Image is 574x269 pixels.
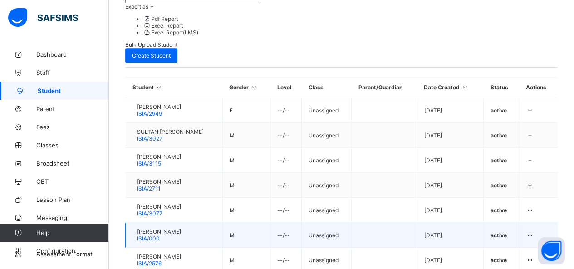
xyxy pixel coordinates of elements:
span: Lesson Plan [36,196,109,203]
span: Messaging [36,214,109,221]
span: active [491,132,507,139]
td: M [222,173,270,198]
span: ISIA/2576 [137,260,162,267]
th: Status [483,77,519,98]
td: Unassigned [302,98,352,123]
td: Unassigned [302,198,352,223]
td: --/-- [270,223,301,248]
span: Help [36,229,108,236]
span: SULTAN [PERSON_NAME] [137,128,204,135]
li: dropdown-list-item-null-2 [143,29,558,36]
span: [PERSON_NAME] [137,178,181,185]
span: ISIA/000 [137,235,160,242]
th: Parent/Guardian [352,77,417,98]
td: [DATE] [417,123,483,148]
th: Actions [519,77,558,98]
td: [DATE] [417,223,483,248]
td: [DATE] [417,198,483,223]
span: CBT [36,178,109,185]
td: Unassigned [302,223,352,248]
th: Student [126,77,223,98]
li: dropdown-list-item-null-0 [143,15,558,22]
span: Configuration [36,247,108,254]
td: M [222,223,270,248]
span: Export as [125,3,148,10]
td: --/-- [270,173,301,198]
th: Gender [222,77,270,98]
span: Bulk Upload Student [125,41,177,48]
span: Parent [36,105,109,112]
span: active [491,107,507,114]
span: ISIA/3027 [137,135,162,142]
span: active [491,207,507,214]
i: Sort in Ascending Order [155,84,163,91]
span: Staff [36,69,109,76]
td: Unassigned [302,123,352,148]
td: --/-- [270,123,301,148]
td: M [222,148,270,173]
span: active [491,232,507,239]
td: --/-- [270,148,301,173]
span: Broadsheet [36,160,109,167]
td: [DATE] [417,98,483,123]
td: --/-- [270,98,301,123]
span: active [491,257,507,264]
td: Unassigned [302,148,352,173]
span: ISIA/3077 [137,210,162,217]
th: Date Created [417,77,483,98]
td: --/-- [270,198,301,223]
span: active [491,157,507,164]
i: Sort in Ascending Order [250,84,258,91]
td: [DATE] [417,148,483,173]
span: Student [38,87,109,94]
i: Sort in Ascending Order [461,84,469,91]
span: Classes [36,142,109,149]
th: Level [270,77,301,98]
li: dropdown-list-item-null-1 [143,22,558,29]
span: active [491,182,507,189]
span: ISIA/2711 [137,185,161,192]
span: ISIA/3115 [137,160,161,167]
td: M [222,123,270,148]
span: [PERSON_NAME] [137,153,181,160]
button: Open asap [538,237,565,264]
span: [PERSON_NAME] [137,103,181,110]
span: Fees [36,123,109,131]
td: M [222,198,270,223]
span: Dashboard [36,51,109,58]
span: Create Student [132,52,171,59]
th: Class [302,77,352,98]
span: ISIA/2949 [137,110,162,117]
td: F [222,98,270,123]
span: [PERSON_NAME] [137,253,181,260]
td: Unassigned [302,173,352,198]
td: [DATE] [417,173,483,198]
img: safsims [8,8,78,27]
span: [PERSON_NAME] [137,228,181,235]
span: [PERSON_NAME] [137,203,181,210]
